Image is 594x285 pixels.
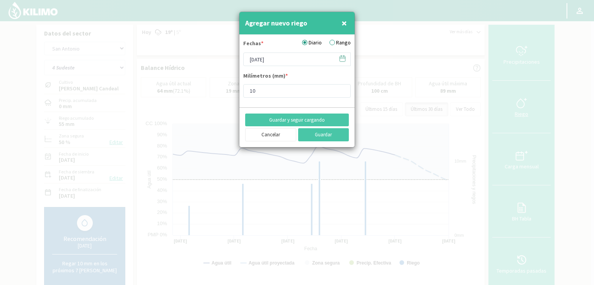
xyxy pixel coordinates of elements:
h4: Agregar nuevo riego [245,18,307,29]
label: Fechas [243,39,263,49]
label: Diario [302,39,322,47]
button: Guardar y seguir cargando [245,114,349,127]
button: Cancelar [245,128,296,141]
label: Milímetros (mm) [243,72,288,82]
span: × [341,17,347,29]
button: Guardar [298,128,349,141]
button: Close [340,15,349,31]
label: Rango [329,39,351,47]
